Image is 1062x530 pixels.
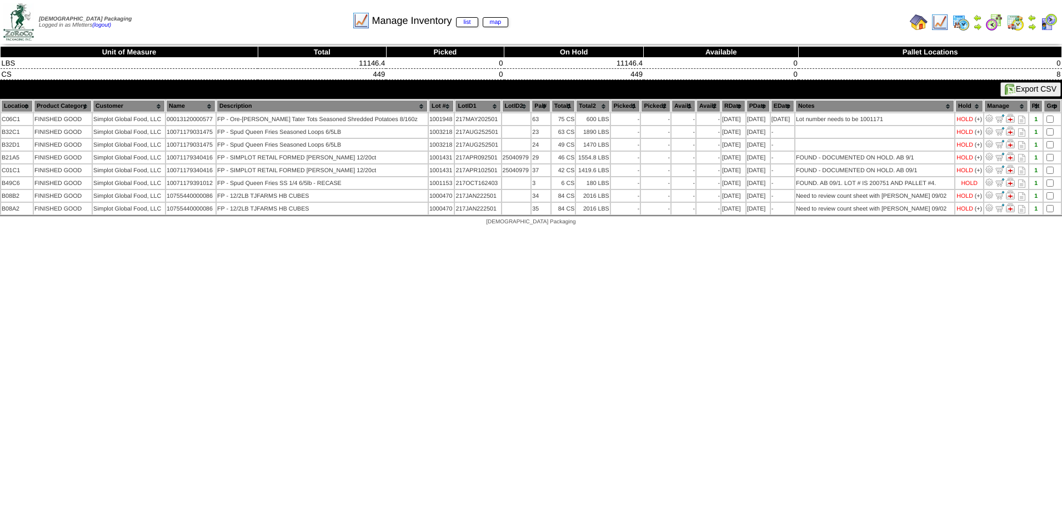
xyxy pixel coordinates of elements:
[697,203,720,214] td: -
[1030,154,1043,161] div: 1
[697,126,720,138] td: -
[1030,142,1043,148] div: 1
[166,113,216,125] td: 00013120000577
[956,193,973,199] div: HOLD
[552,190,575,202] td: 84 CS
[985,165,994,174] img: Adjust
[93,126,165,138] td: Simplot Global Food, LLC
[799,69,1062,80] td: 8
[672,203,695,214] td: -
[672,139,695,151] td: -
[672,113,695,125] td: -
[995,127,1004,136] img: Move
[747,139,770,151] td: [DATE]
[985,152,994,161] img: Adjust
[799,58,1062,69] td: 0
[34,126,92,138] td: FINISHED GOOD
[217,100,428,112] th: Description
[985,178,994,187] img: Adjust
[502,100,531,112] th: LotID2
[386,58,504,69] td: 0
[1006,165,1015,174] img: Manage Hold
[166,177,216,189] td: 10071179391012
[552,139,575,151] td: 49 CS
[166,100,216,112] th: Name
[641,139,670,151] td: -
[644,47,799,58] th: Available
[1018,205,1025,213] i: Note
[552,113,575,125] td: 75 CS
[1006,203,1015,212] img: Manage Hold
[1,47,258,58] th: Unit of Measure
[975,129,982,136] div: (+)
[1,58,258,69] td: LBS
[34,139,92,151] td: FINISHED GOOD
[455,177,500,189] td: 217OCT162403
[644,58,799,69] td: 0
[956,167,973,174] div: HOLD
[771,203,794,214] td: -
[429,190,454,202] td: 1000470
[552,100,575,112] th: Total1
[931,13,949,31] img: line_graph.gif
[995,165,1004,174] img: Move
[641,177,670,189] td: -
[1040,13,1058,31] img: calendarcustomer.gif
[641,152,670,163] td: -
[611,139,640,151] td: -
[955,100,983,112] th: Hold
[985,203,994,212] img: Adjust
[552,152,575,163] td: 46 CS
[1,190,33,202] td: B08B2
[995,191,1004,199] img: Move
[258,47,386,58] th: Total
[532,190,550,202] td: 34
[611,203,640,214] td: -
[34,164,92,176] td: FINISHED GOOD
[771,177,794,189] td: -
[93,203,165,214] td: Simplot Global Food, LLC
[34,177,92,189] td: FINISHED GOOD
[166,203,216,214] td: 10755440000086
[641,190,670,202] td: -
[641,126,670,138] td: -
[995,139,1004,148] img: Move
[973,22,982,31] img: arrowright.gif
[39,16,132,28] span: Logged in as Mfetters
[641,203,670,214] td: -
[722,113,745,125] td: [DATE]
[722,177,745,189] td: [DATE]
[697,152,720,163] td: -
[1030,167,1043,174] div: 1
[1,113,33,125] td: C06C1
[672,190,695,202] td: -
[455,164,500,176] td: 217APR102501
[771,113,794,125] td: [DATE]
[973,13,982,22] img: arrowleft.gif
[1030,193,1043,199] div: 1
[429,139,454,151] td: 1003218
[483,17,509,27] a: map
[576,164,609,176] td: 1419.6 LBS
[532,139,550,151] td: 24
[611,126,640,138] td: -
[1018,192,1025,201] i: Note
[1,164,33,176] td: C01C1
[352,12,370,29] img: line_graph.gif
[532,113,550,125] td: 63
[697,100,720,112] th: Avail2
[93,139,165,151] td: Simplot Global Food, LLC
[956,206,973,212] div: HOLD
[747,190,770,202] td: [DATE]
[747,100,770,112] th: PDate
[217,113,428,125] td: FP - Ore-[PERSON_NAME] Tater Tots Seasoned Shredded Potatoes 8/160z
[611,100,640,112] th: Picked1
[985,13,1003,31] img: calendarblend.gif
[34,113,92,125] td: FINISHED GOOD
[34,152,92,163] td: FINISHED GOOD
[429,177,454,189] td: 1001153
[1,69,258,80] td: CS
[92,22,111,28] a: (logout)
[1,100,33,112] th: Location
[455,203,500,214] td: 217JAN222501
